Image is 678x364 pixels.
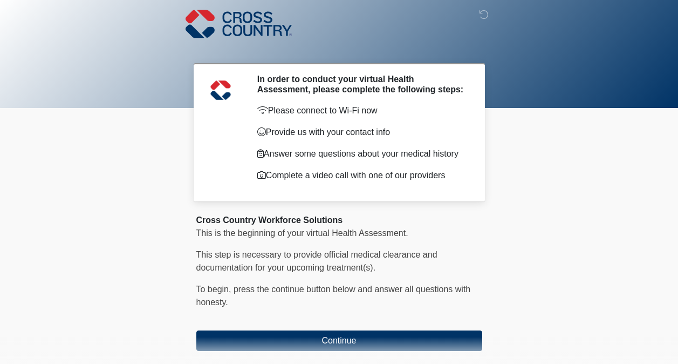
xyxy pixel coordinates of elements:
img: Agent Avatar [204,74,237,106]
img: Cross Country Logo [186,8,292,39]
span: This step is necessary to provide official medical clearance and documentation for your upcoming ... [196,250,437,272]
p: Provide us with your contact info [257,126,466,139]
h2: In order to conduct your virtual Health Assessment, please complete the following steps: [257,74,466,95]
h1: ‎ ‎ ‎ [188,39,490,59]
p: Complete a video call with one of our providers [257,169,466,182]
span: To begin, ﻿﻿﻿﻿﻿﻿﻿﻿﻿﻿﻿﻿press the continue button below and answer all questions with honesty. [196,285,471,307]
p: Answer some questions about your medical history [257,147,466,160]
span: This is the beginning of your virtual Health Assessment. [196,228,408,238]
p: Please connect to Wi-Fi now [257,104,466,117]
div: Cross Country Workforce Solutions [196,214,482,227]
button: Continue [196,331,482,351]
